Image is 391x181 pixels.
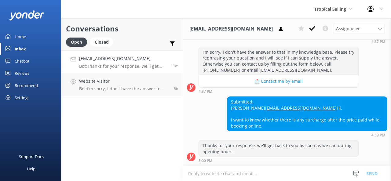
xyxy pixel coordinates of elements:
p: Bot: Thanks for your response, we'll get back to you as soon as we can during opening hours. [79,63,166,69]
strong: 4:37 PM [199,90,212,93]
p: Bot: I'm sorry, I don't have the answer to that in my knowledge base. Please try rephrasing your ... [79,86,169,92]
h4: [EMAIL_ADDRESS][DOMAIN_NAME] [79,55,166,62]
h2: Conversations [66,23,178,34]
strong: 4:37 PM [371,40,385,44]
div: Chatbot [15,55,30,67]
div: Home [15,31,26,43]
div: I'm sorry, I don't have the answer to that in my knowledge base. Please try rephrasing your quest... [199,47,359,75]
img: yonder-white-logo.png [9,10,44,20]
div: Sep 18 2025 04:00pm (UTC -05:00) America/Cancun [199,158,359,163]
div: Help [27,163,35,175]
span: Assign user [336,25,360,32]
a: Website VisitorBot:I'm sorry, I don't have the answer to that in my knowledge base. Please try re... [61,73,183,96]
div: Sep 18 2025 03:37pm (UTC -05:00) America/Cancun [199,89,359,93]
div: Submitted: [PERSON_NAME] Hi, I want to know whether there is any surcharge after the price paid w... [227,97,387,131]
div: Sep 18 2025 03:59pm (UTC -05:00) America/Cancun [227,133,387,137]
h3: [EMAIL_ADDRESS][DOMAIN_NAME] [189,25,273,33]
div: Open [66,38,87,47]
div: Sep 18 2025 03:37pm (UTC -05:00) America/Cancun [296,39,387,44]
a: [EMAIL_ADDRESS][DOMAIN_NAME] [265,105,337,111]
div: Thanks for your response, we'll get back to you as soon as we can during opening hours. [199,140,359,157]
div: Inbox [15,43,26,55]
div: Closed [90,38,113,47]
div: Settings [15,92,29,104]
span: Tropical Sailing [314,6,346,12]
div: Recommend [15,79,38,92]
h4: Website Visitor [79,78,169,85]
span: Sep 18 2025 10:30am (UTC -05:00) America/Cancun [174,86,178,91]
a: Closed [90,38,116,45]
strong: 5:00 PM [199,159,212,163]
strong: 4:59 PM [371,133,385,137]
a: Open [66,38,90,45]
div: Reviews [15,67,29,79]
button: 📩 Contact me by email [199,75,359,87]
span: Sep 18 2025 03:59pm (UTC -05:00) America/Cancun [171,63,178,68]
div: Support Docs [19,150,44,163]
a: [EMAIL_ADDRESS][DOMAIN_NAME]Bot:Thanks for your response, we'll get back to you as soon as we can... [61,50,183,73]
div: Assign User [333,24,385,34]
